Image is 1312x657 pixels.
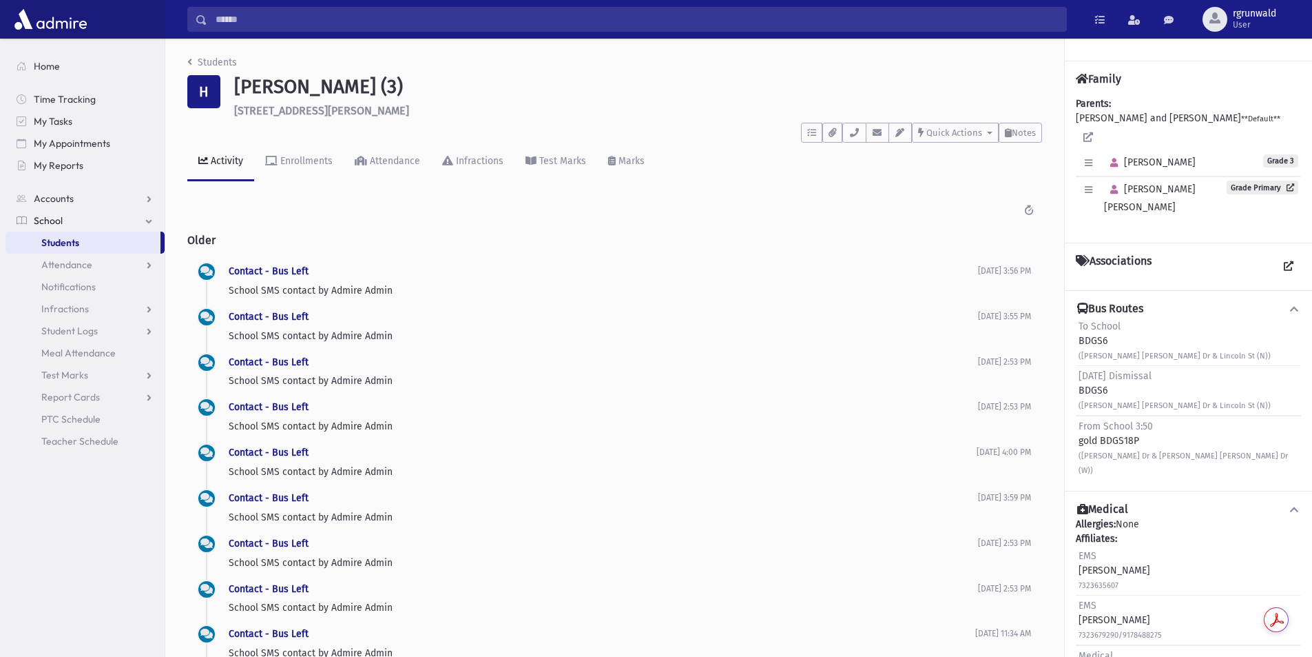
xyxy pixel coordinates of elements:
[6,342,165,364] a: Meal Attendance
[1077,503,1128,517] h4: Medical
[926,128,982,138] span: Quick Actions
[34,93,96,105] span: Time Tracking
[1079,369,1271,412] div: BDGS6
[975,629,1031,638] span: [DATE] 11:34 AM
[187,143,254,181] a: Activity
[6,188,165,210] a: Accounts
[229,628,309,640] a: Contact - Bus Left
[1076,518,1116,530] b: Allergies:
[6,298,165,320] a: Infractions
[234,104,1042,117] h6: [STREET_ADDRESS][PERSON_NAME]
[6,154,165,176] a: My Reports
[6,232,160,254] a: Students
[1076,302,1301,316] button: Bus Routes
[229,401,309,413] a: Contact - Bus Left
[34,192,74,205] span: Accounts
[1079,352,1271,361] small: ([PERSON_NAME] [PERSON_NAME] Dr & Lincoln St (N))
[6,276,165,298] a: Notifications
[34,60,60,72] span: Home
[1079,598,1162,642] div: [PERSON_NAME]
[912,123,999,143] button: Quick Actions
[999,123,1042,143] button: Notes
[344,143,431,181] a: Attendance
[229,583,309,595] a: Contact - Bus Left
[41,281,96,293] span: Notifications
[229,600,978,615] p: School SMS contact by Admire Admin
[208,155,243,167] div: Activity
[187,75,220,108] div: H
[229,556,978,570] p: School SMS contact by Admire Admin
[229,465,977,479] p: School SMS contact by Admire Admin
[234,75,1042,99] h1: [PERSON_NAME] (3)
[1079,319,1271,363] div: BDGS6
[6,55,165,77] a: Home
[1263,154,1298,168] span: Grade 3
[1079,631,1162,640] small: 7323679290/9178488275
[1079,321,1121,332] span: To School
[6,110,165,132] a: My Tasks
[1079,581,1118,590] small: 7323635607
[229,311,309,323] a: Contact - Bus Left
[1076,533,1117,545] b: Affiliates:
[6,210,165,232] a: School
[6,386,165,408] a: Report Cards
[6,430,165,452] a: Teacher Schedule
[977,447,1031,457] span: [DATE] 4:00 PM
[1104,156,1196,168] span: [PERSON_NAME]
[1079,550,1096,562] span: EMS
[6,132,165,154] a: My Appointments
[41,325,98,337] span: Student Logs
[978,402,1031,412] span: [DATE] 2:53 PM
[229,447,309,458] a: Contact - Bus Left
[1076,503,1301,517] button: Medical
[978,357,1031,367] span: [DATE] 2:53 PM
[1077,302,1143,316] h4: Bus Routes
[1227,181,1298,194] a: Grade Primary
[11,6,90,33] img: AdmirePro
[978,538,1031,548] span: [DATE] 2:53 PM
[597,143,656,181] a: Marks
[1104,183,1196,213] span: [PERSON_NAME] [PERSON_NAME]
[229,510,978,525] p: School SMS contact by Admire Admin
[6,408,165,430] a: PTC Schedule
[34,159,83,172] span: My Reports
[1233,8,1276,19] span: rgrunwald
[6,88,165,110] a: Time Tracking
[41,259,92,271] span: Attendance
[229,419,978,434] p: School SMS contact by Admire Admin
[34,115,72,128] span: My Tasks
[254,143,344,181] a: Enrollments
[978,266,1031,276] span: [DATE] 3:56 PM
[1076,254,1152,279] h4: Associations
[1079,421,1153,432] span: From School 3:50
[41,236,79,249] span: Students
[1079,401,1271,410] small: ([PERSON_NAME] [PERSON_NAME] Dr & Lincoln St (N))
[229,356,309,368] a: Contact - Bus Left
[978,312,1031,321] span: [DATE] 3:55 PM
[229,538,309,549] a: Contact - Bus Left
[41,303,89,315] span: Infractions
[1012,128,1036,138] span: Notes
[1076,98,1111,110] b: Parents:
[229,283,978,298] p: School SMS contact by Admire Admin
[1276,254,1301,279] a: View all Associations
[207,7,1066,32] input: Search
[34,214,63,227] span: School
[978,584,1031,594] span: [DATE] 2:53 PM
[1079,549,1150,592] div: [PERSON_NAME]
[1079,370,1152,382] span: [DATE] Dismissal
[537,155,586,167] div: Test Marks
[6,364,165,386] a: Test Marks
[1079,452,1288,475] small: ([PERSON_NAME] Dr & [PERSON_NAME] [PERSON_NAME] Dr (W))
[187,55,237,75] nav: breadcrumb
[229,492,309,504] a: Contact - Bus Left
[978,493,1031,503] span: [DATE] 3:59 PM
[41,347,116,359] span: Meal Attendance
[1076,72,1121,85] h4: Family
[41,369,88,381] span: Test Marks
[278,155,333,167] div: Enrollments
[6,254,165,276] a: Attendance
[229,374,978,388] p: School SMS contact by Admire Admin
[34,137,110,150] span: My Appointments
[453,155,503,167] div: Infractions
